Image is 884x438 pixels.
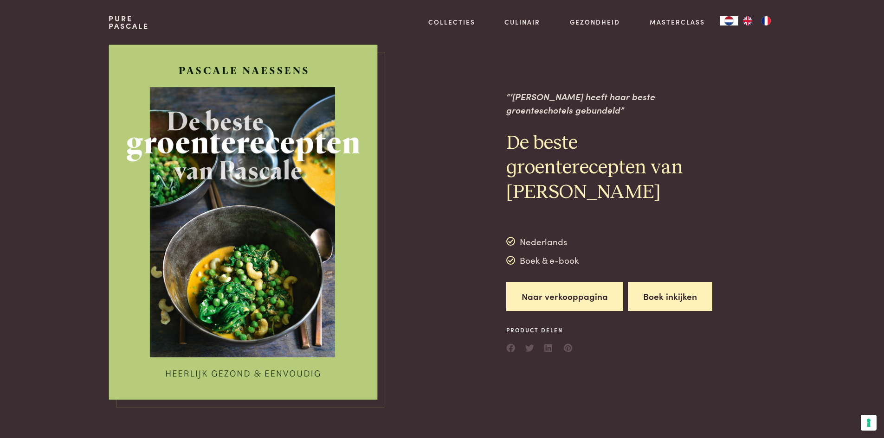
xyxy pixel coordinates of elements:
button: Boek inkijken [628,282,712,311]
a: Masterclass [650,17,705,27]
img: https://admin.purepascale.com/wp-content/uploads/2024/02/cover.jpeg [109,44,378,400]
aside: Language selected: Nederlands [720,16,775,25]
a: Culinair [504,17,540,27]
a: FR [757,16,775,25]
div: Nederlands [506,235,579,248]
p: “‘[PERSON_NAME] heeft haar beste groenteschotels gebundeld” [506,90,719,116]
a: NL [720,16,738,25]
a: PurePascale [109,15,149,30]
a: Gezondheid [570,17,620,27]
div: Boek & e-book [506,254,579,267]
a: Naar verkooppagina [506,282,623,311]
a: EN [738,16,757,25]
h2: De beste groenterecepten van [PERSON_NAME] [506,131,719,205]
div: Language [720,16,738,25]
span: Product delen [506,326,573,334]
ul: Language list [738,16,775,25]
button: Uw voorkeuren voor toestemming voor trackingtechnologieën [861,415,877,431]
a: Collecties [428,17,475,27]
